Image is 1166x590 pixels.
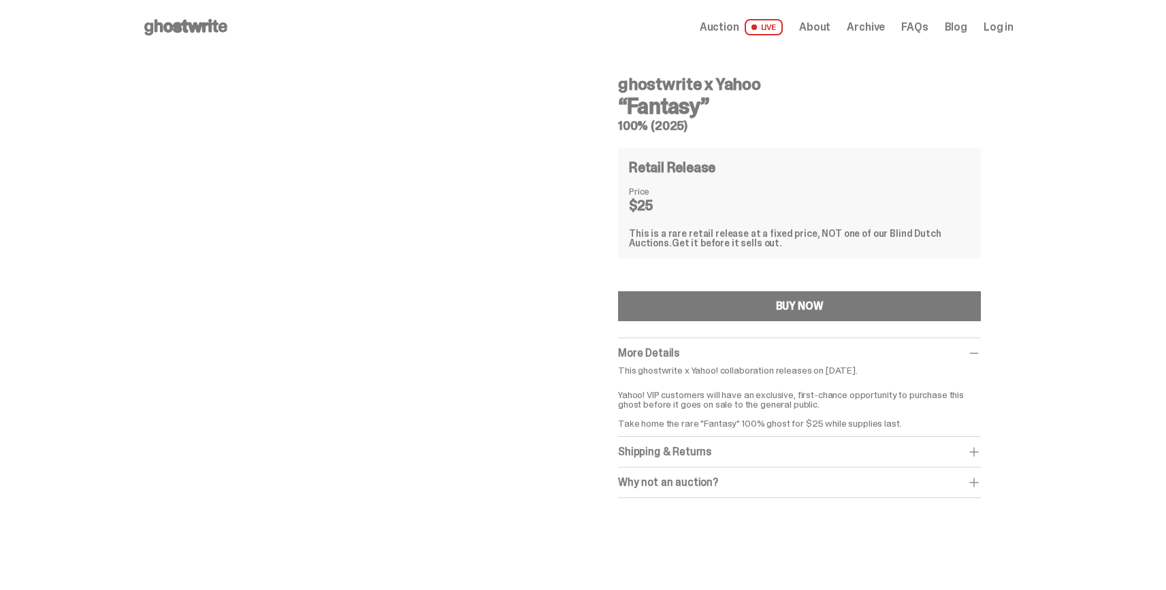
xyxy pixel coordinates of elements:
[618,76,981,93] h4: ghostwrite x Yahoo
[618,95,981,117] h3: “Fantasy”
[901,22,928,33] a: FAQs
[776,301,824,312] div: BUY NOW
[984,22,1014,33] a: Log in
[618,346,679,360] span: More Details
[629,199,697,212] dd: $25
[745,19,783,35] span: LIVE
[672,237,782,249] span: Get it before it sells out.
[618,380,981,428] p: Yahoo! VIP customers will have an exclusive, first-chance opportunity to purchase this ghost befo...
[618,445,981,459] div: Shipping & Returns
[629,186,697,196] dt: Price
[618,365,981,375] p: This ghostwrite x Yahoo! collaboration releases on [DATE].
[799,22,830,33] a: About
[945,22,967,33] a: Blog
[629,161,715,174] h4: Retail Release
[629,229,970,248] div: This is a rare retail release at a fixed price, NOT one of our Blind Dutch Auctions.
[618,120,981,132] h5: 100% (2025)
[618,476,981,489] div: Why not an auction?
[847,22,885,33] a: Archive
[618,291,981,321] button: BUY NOW
[700,22,739,33] span: Auction
[700,19,783,35] a: Auction LIVE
